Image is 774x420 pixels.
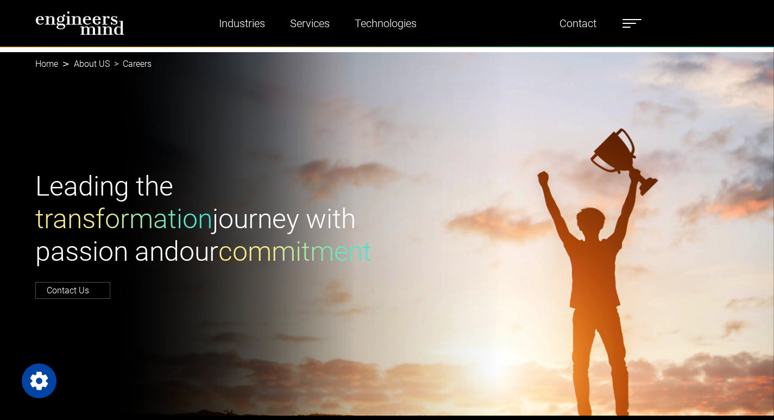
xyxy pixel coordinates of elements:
h1: Leading the journey with passion and our [35,170,381,268]
a: Industries [215,11,269,36]
img: logo [35,11,125,35]
span: transformation [35,203,212,235]
a: Contact [555,11,601,36]
a: Contact Us [35,282,110,299]
nav: breadcrumb [35,52,739,76]
a: About US [74,59,110,69]
li: Careers [110,58,152,71]
span: commitment [218,236,372,267]
a: Technologies [350,11,421,36]
a: Home [35,59,58,69]
a: Services [286,11,334,36]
